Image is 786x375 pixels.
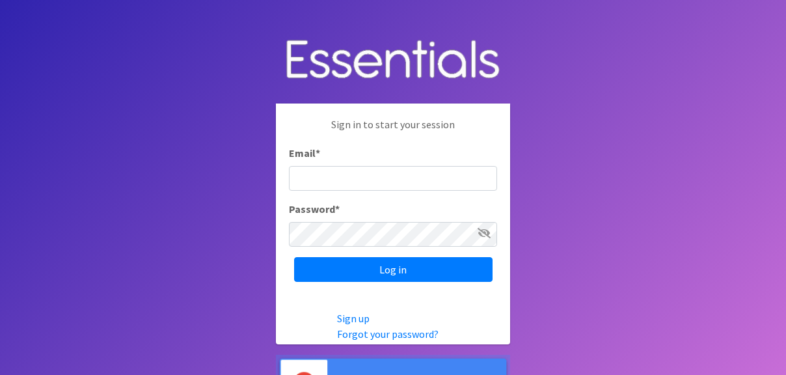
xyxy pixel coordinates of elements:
[337,312,370,325] a: Sign up
[337,327,439,340] a: Forgot your password?
[276,27,510,94] img: Human Essentials
[335,202,340,215] abbr: required
[316,146,320,160] abbr: required
[289,201,340,217] label: Password
[289,145,320,161] label: Email
[289,117,497,145] p: Sign in to start your session
[294,257,493,282] input: Log in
